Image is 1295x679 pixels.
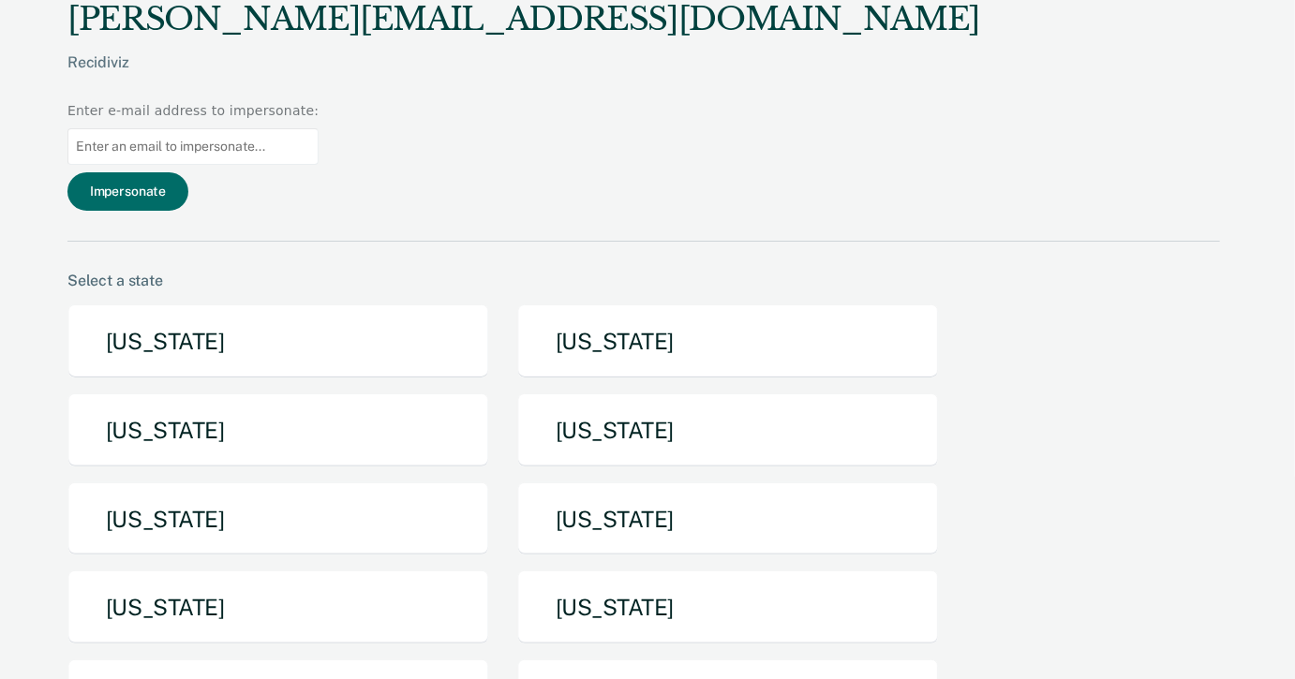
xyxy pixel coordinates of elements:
button: Impersonate [67,172,188,211]
button: [US_STATE] [67,482,489,556]
button: [US_STATE] [517,304,939,378]
div: Recidiviz [67,53,980,101]
div: Enter e-mail address to impersonate: [67,101,319,121]
button: [US_STATE] [67,304,489,378]
button: [US_STATE] [517,482,939,556]
button: [US_STATE] [67,570,489,644]
div: Select a state [67,272,1220,289]
input: Enter an email to impersonate... [67,128,319,165]
button: [US_STATE] [517,393,939,467]
button: [US_STATE] [517,570,939,644]
button: [US_STATE] [67,393,489,467]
